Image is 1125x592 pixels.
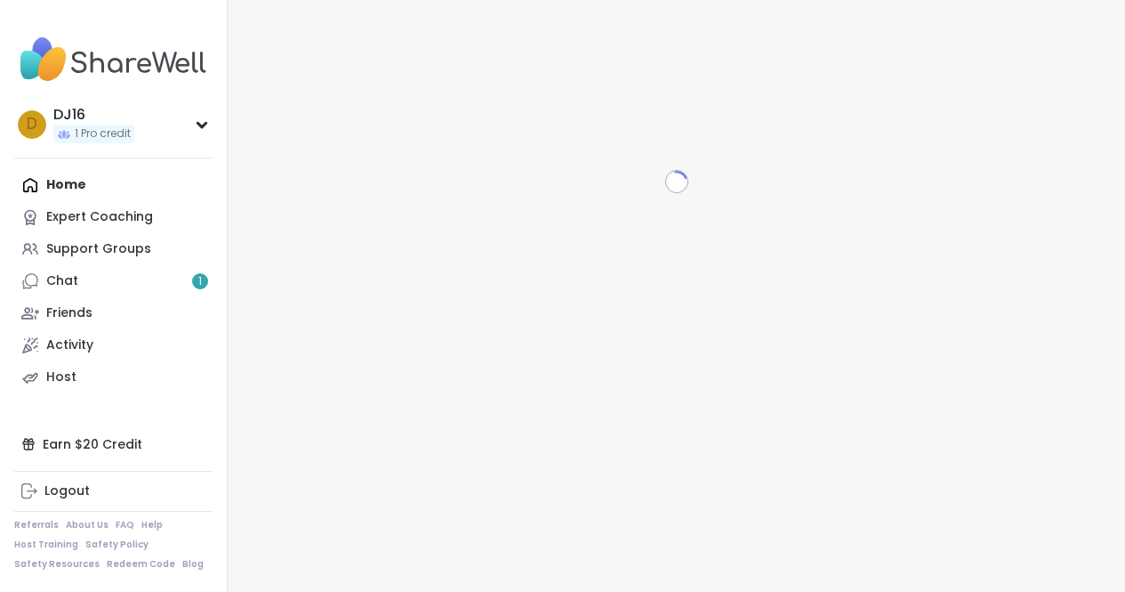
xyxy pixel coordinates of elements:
[46,304,92,322] div: Friends
[14,329,213,361] a: Activity
[14,201,213,233] a: Expert Coaching
[75,126,131,142] span: 1 Pro credit
[14,558,100,571] a: Safety Resources
[46,240,151,258] div: Support Groups
[14,428,213,460] div: Earn $20 Credit
[116,519,134,531] a: FAQ
[46,208,153,226] div: Expert Coaching
[14,297,213,329] a: Friends
[14,519,59,531] a: Referrals
[27,113,37,136] span: D
[46,337,93,354] div: Activity
[14,475,213,507] a: Logout
[66,519,108,531] a: About Us
[14,28,213,91] img: ShareWell Nav Logo
[14,233,213,265] a: Support Groups
[182,558,204,571] a: Blog
[53,105,134,125] div: DJ16
[85,539,149,551] a: Safety Policy
[46,272,78,290] div: Chat
[44,483,90,500] div: Logout
[141,519,163,531] a: Help
[107,558,175,571] a: Redeem Code
[14,539,78,551] a: Host Training
[14,361,213,393] a: Host
[46,369,76,386] div: Host
[198,274,202,289] span: 1
[14,265,213,297] a: Chat1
